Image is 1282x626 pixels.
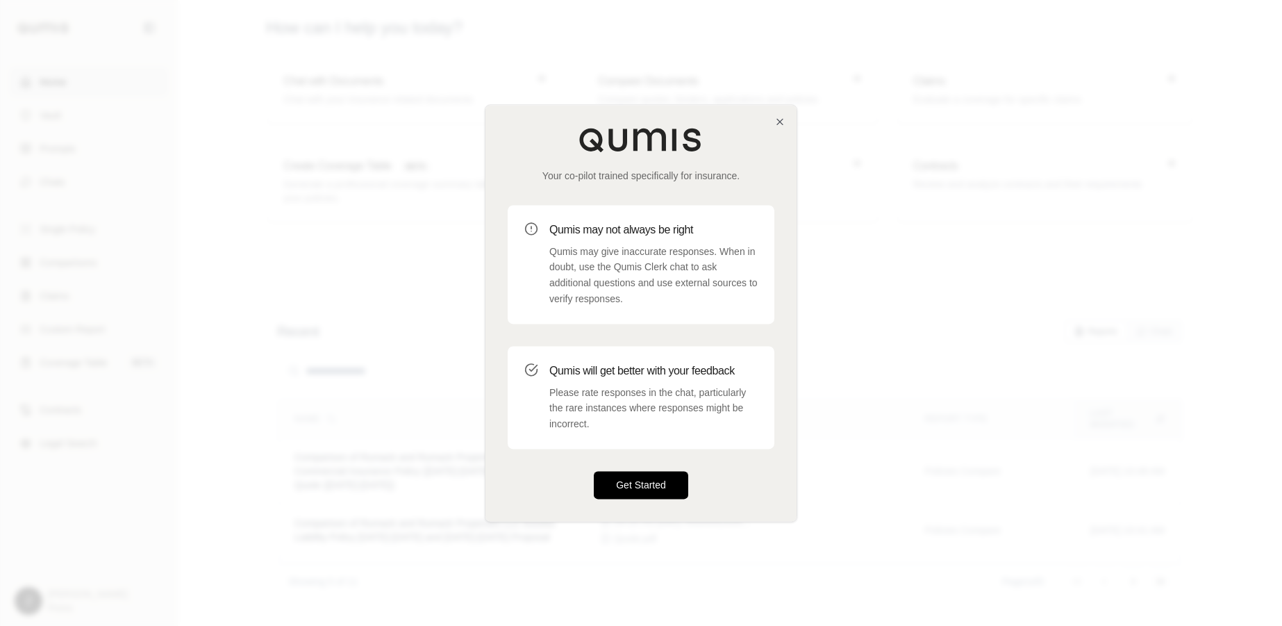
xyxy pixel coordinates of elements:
h3: Qumis will get better with your feedback [549,363,758,379]
p: Please rate responses in the chat, particularly the rare instances where responses might be incor... [549,385,758,432]
button: Get Started [594,471,688,499]
h3: Qumis may not always be right [549,222,758,238]
img: Qumis Logo [578,127,704,152]
p: Qumis may give inaccurate responses. When in doubt, use the Qumis Clerk chat to ask additional qu... [549,244,758,307]
p: Your co-pilot trained specifically for insurance. [508,169,774,183]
